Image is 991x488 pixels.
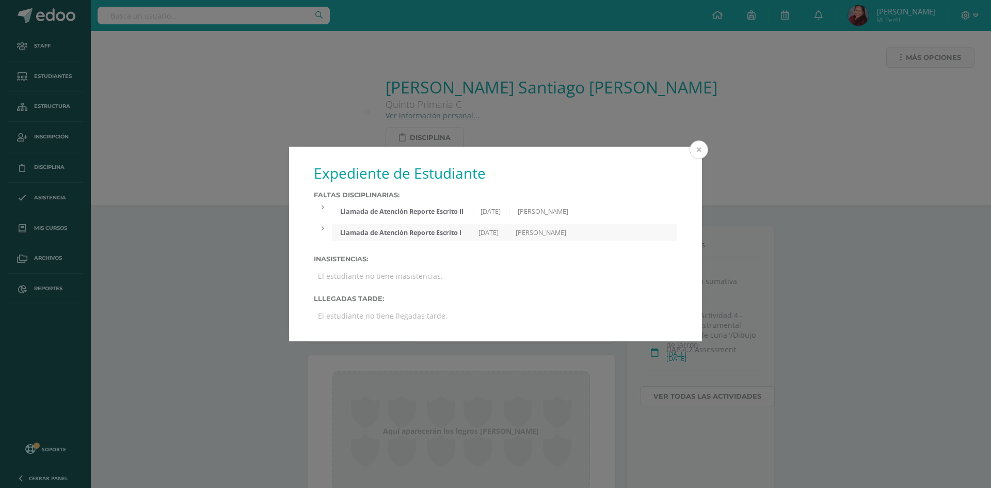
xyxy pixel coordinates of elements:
[472,207,509,216] div: [DATE]
[690,140,708,159] button: Close (Esc)
[314,163,677,183] h1: Expediente de Estudiante
[509,207,577,216] div: [PERSON_NAME]
[314,295,677,303] label: Lllegadas tarde:
[314,191,677,199] label: Faltas Disciplinarias:
[332,228,470,237] div: Llamada de Atención Reporte Escrito I
[314,255,677,263] label: Inasistencias:
[470,228,507,237] div: [DATE]
[314,267,677,285] div: El estudiante no tiene inasistencias.
[332,207,472,216] div: Llamada de Atención Reporte Escrito II
[314,307,677,325] div: El estudiante no tiene llegadas tarde.
[507,228,574,237] div: [PERSON_NAME]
